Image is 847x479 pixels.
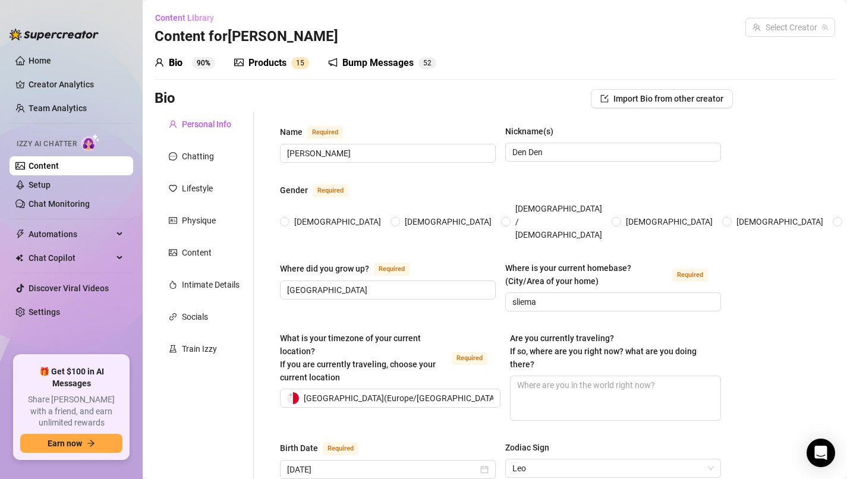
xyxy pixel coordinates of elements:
span: [DEMOGRAPHIC_DATA] / [DEMOGRAPHIC_DATA] [511,202,607,241]
label: Birth Date [280,441,371,455]
label: Where did you grow up? [280,261,423,276]
div: Products [248,56,286,70]
span: picture [169,248,177,257]
img: logo-BBDzfeDw.svg [10,29,99,40]
span: link [169,313,177,321]
span: Leo [512,459,714,477]
span: arrow-right [87,439,95,448]
span: 🎁 Get $100 in AI Messages [20,366,122,389]
img: AI Chatter [81,134,100,151]
span: Content Library [155,13,214,23]
span: 1 [296,59,300,67]
label: Gender [280,183,361,197]
span: Earn now [48,439,82,448]
span: fire [169,281,177,289]
a: Creator Analytics [29,75,124,94]
sup: 90% [192,57,215,69]
button: Import Bio from other creator [591,89,733,108]
div: Intimate Details [182,278,240,291]
div: Where is your current homebase? (City/Area of your home) [505,261,667,288]
span: picture [234,58,244,67]
span: Chat Copilot [29,248,113,267]
span: user [169,120,177,128]
span: Required [374,263,410,276]
div: Chatting [182,150,214,163]
label: Zodiac Sign [505,441,558,454]
span: [DEMOGRAPHIC_DATA] [732,215,828,228]
div: Where did you grow up? [280,262,369,275]
sup: 15 [291,57,309,69]
input: Nickname(s) [512,146,711,159]
span: user [155,58,164,67]
div: Birth Date [280,442,318,455]
a: Team Analytics [29,103,87,113]
input: Where did you grow up? [287,283,486,297]
span: Required [313,184,348,197]
div: Name [280,125,303,138]
span: Required [672,269,708,282]
span: heart [169,184,177,193]
span: Required [452,352,487,365]
h3: Bio [155,89,175,108]
span: 5 [423,59,427,67]
a: Setup [29,180,51,190]
label: Name [280,125,356,139]
div: Content [182,246,212,259]
div: Open Intercom Messenger [807,439,835,467]
span: team [821,24,829,31]
div: Personal Info [182,118,231,131]
span: 5 [300,59,304,67]
a: Content [29,161,59,171]
a: Settings [29,307,60,317]
sup: 52 [418,57,436,69]
span: message [169,152,177,160]
span: [DEMOGRAPHIC_DATA] [289,215,386,228]
div: Socials [182,310,208,323]
span: idcard [169,216,177,225]
div: Physique [182,214,216,227]
div: Nickname(s) [505,125,553,138]
div: Lifestyle [182,182,213,195]
span: Required [307,126,343,139]
h3: Content for [PERSON_NAME] [155,27,338,46]
div: Zodiac Sign [505,441,549,454]
span: notification [328,58,338,67]
div: Bio [169,56,182,70]
span: thunderbolt [15,229,25,239]
input: Where is your current homebase? (City/Area of your home) [512,295,711,308]
span: What is your timezone of your current location? If you are currently traveling, choose your curre... [280,333,436,382]
span: [GEOGRAPHIC_DATA] ( Europe/[GEOGRAPHIC_DATA] ) [304,389,500,407]
label: Nickname(s) [505,125,562,138]
span: Import Bio from other creator [613,94,723,103]
div: Train Izzy [182,342,217,355]
img: Chat Copilot [15,254,23,262]
a: Chat Monitoring [29,199,90,209]
label: Where is your current homebase? (City/Area of your home) [505,261,721,288]
a: Home [29,56,51,65]
div: Bump Messages [342,56,414,70]
img: mt [287,392,299,404]
span: [DEMOGRAPHIC_DATA] [621,215,717,228]
div: Gender [280,184,308,197]
button: Content Library [155,8,223,27]
button: Earn nowarrow-right [20,434,122,453]
span: [DEMOGRAPHIC_DATA] [400,215,496,228]
span: Izzy AI Chatter [17,138,77,150]
input: Name [287,147,486,160]
input: Birth Date [287,463,478,476]
span: Are you currently traveling? If so, where are you right now? what are you doing there? [510,333,697,369]
span: 2 [427,59,432,67]
span: experiment [169,345,177,353]
span: Share [PERSON_NAME] with a friend, and earn unlimited rewards [20,394,122,429]
span: Automations [29,225,113,244]
a: Discover Viral Videos [29,283,109,293]
span: import [600,94,609,103]
span: Required [323,442,358,455]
